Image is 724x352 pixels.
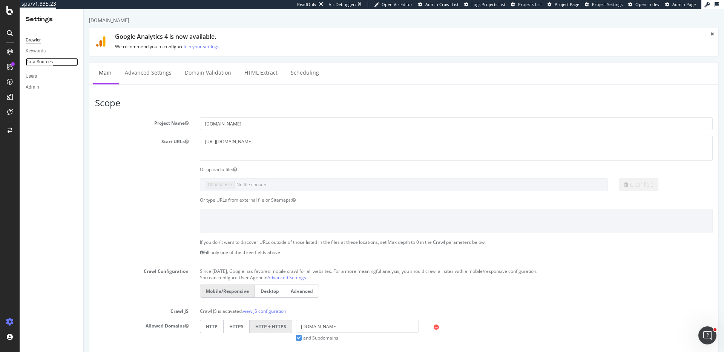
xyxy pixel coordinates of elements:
[166,311,209,324] label: HTTP + HTTPS
[665,2,696,8] a: Admin Page
[464,2,505,8] a: Logs Projects List
[26,58,78,66] a: Data Sources
[6,127,110,136] label: Start URLs
[110,157,635,164] div: Or upload a file:
[425,2,459,7] span: Admin Crawl List
[6,256,110,265] label: Crawl Configuration
[31,24,618,31] h1: Google Analytics 4 is now available.
[184,265,222,272] a: Advanced Settings
[101,111,105,117] button: Project Name
[116,127,629,151] textarea: [URL][DOMAIN_NAME]
[155,54,199,74] a: HTML Extract
[297,2,318,8] div: ReadOnly:
[635,2,660,7] span: Open in dev
[11,89,629,99] h3: Scope
[212,326,255,332] label: and Subdomains
[26,83,78,91] a: Admin
[116,311,140,324] label: HTTP
[585,2,623,8] a: Project Settings
[628,2,660,8] a: Open in dev
[116,265,629,272] p: You can configure User Agent in .
[201,275,235,289] label: Advanced
[26,83,39,91] div: Admin
[9,54,34,74] a: Main
[140,311,166,324] label: HTTPS
[26,58,53,66] div: Data Sources
[116,240,629,246] p: Fill only one of the three fields above
[382,2,413,7] span: Open Viz Editor
[26,15,77,24] div: Settings
[101,129,105,136] button: Start URLs
[171,275,201,289] label: Desktop
[101,314,105,320] button: Allowed Domains
[26,72,37,80] div: Users
[418,2,459,8] a: Admin Crawl List
[201,54,241,74] a: Scheduling
[159,299,202,305] a: view JS configuration
[26,36,78,44] a: Crawler
[6,108,110,117] label: Project Name
[374,2,413,8] a: Open Viz Editor
[116,230,629,236] p: If you don't want to discover URLs outside of those listed in the files at these locations, set M...
[548,2,579,8] a: Project Page
[31,34,618,41] p: We recommend you to configure .
[95,54,153,74] a: Domain Validation
[698,326,716,344] iframe: Intercom live chat
[26,72,78,80] a: Users
[511,2,542,8] a: Projects List
[555,2,579,7] span: Project Page
[26,36,41,44] div: Crawler
[116,275,171,289] label: Mobile/Responsive
[6,296,110,305] label: Crawl JS
[592,2,623,7] span: Project Settings
[110,188,635,194] div: Or type URLs from external file or Sitemaps:
[26,47,78,55] a: Keywords
[116,256,629,265] p: Since [DATE], Google has favored mobile crawl for all websites. For a more meaningful analysis, y...
[672,2,696,7] span: Admin Page
[100,34,136,41] a: it in your settings
[12,27,22,38] img: ga4.9118ffdc1441.svg
[116,296,629,305] p: Crawl JS is activated:
[5,8,46,15] div: [DOMAIN_NAME]
[518,2,542,7] span: Projects List
[329,2,356,8] div: Viz Debugger:
[6,311,110,320] label: Allowed Domains
[471,2,505,7] span: Logs Projects List
[26,47,46,55] div: Keywords
[35,54,94,74] a: Advanced Settings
